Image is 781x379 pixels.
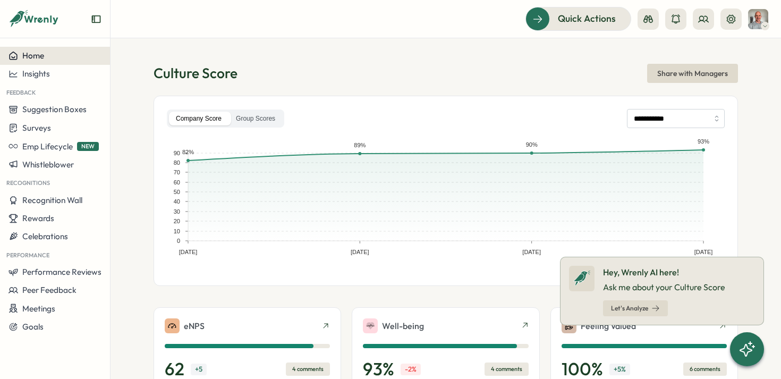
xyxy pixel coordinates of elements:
[22,213,54,223] span: Rewards
[683,363,727,376] div: 6 comments
[22,69,50,79] span: Insights
[748,9,768,29] img: Philipp Eberhardt
[174,159,180,166] text: 80
[177,238,180,244] text: 0
[179,249,198,255] text: [DATE]
[174,150,180,156] text: 90
[22,285,77,295] span: Peer Feedback
[229,112,282,126] label: Group Scores
[581,319,636,333] p: Feeling Valued
[611,305,648,311] span: Let's Analyze
[91,14,101,24] button: Expand sidebar
[525,7,631,30] button: Quick Actions
[22,231,68,241] span: Celebrations
[603,281,725,294] p: Ask me about your Culture Score
[184,319,205,333] p: eNPS
[174,218,180,224] text: 20
[286,363,330,376] div: 4 comments
[647,64,738,83] button: Share with Managers
[22,50,44,61] span: Home
[382,319,424,333] p: Well-being
[22,159,74,170] span: Whistleblower
[22,304,55,314] span: Meetings
[22,123,51,133] span: Surveys
[657,64,728,82] span: Share with Managers
[401,364,421,375] p: -2 %
[485,363,529,376] div: 4 comments
[22,322,44,332] span: Goals
[169,112,228,126] label: Company Score
[22,104,87,114] span: Suggestion Boxes
[22,141,73,151] span: Emp Lifecycle
[154,64,237,82] h1: Culture Score
[174,198,180,205] text: 40
[522,249,541,255] text: [DATE]
[174,179,180,186] text: 60
[77,142,99,151] span: NEW
[174,169,180,175] text: 70
[603,266,725,279] p: Hey, Wrenly AI here!
[694,249,713,255] text: [DATE]
[191,364,207,375] p: + 5
[174,228,180,234] text: 10
[174,189,180,195] text: 50
[22,267,101,277] span: Performance Reviews
[603,300,668,316] button: Let's Analyze
[174,208,180,215] text: 30
[609,364,630,375] p: + 5 %
[22,195,82,205] span: Recognition Wall
[558,12,616,26] span: Quick Actions
[351,249,369,255] text: [DATE]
